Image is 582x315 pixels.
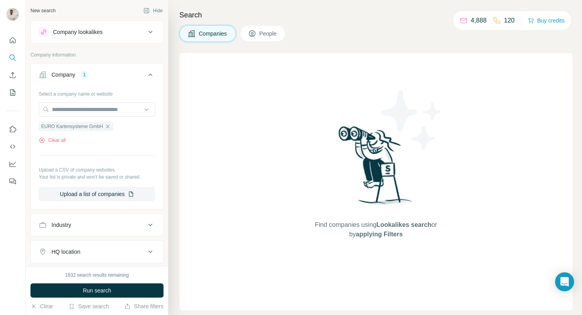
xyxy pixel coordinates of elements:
div: HQ location [51,248,80,256]
button: My lists [6,85,19,100]
img: Surfe Illustration - Stars [376,85,447,156]
button: Save search [68,302,109,310]
span: Run search [83,287,111,294]
span: Find companies using or by [312,220,439,239]
button: Share filters [124,302,164,310]
button: Company lookalikes [31,23,163,41]
button: Industry [31,215,163,234]
p: Your list is private and won't be saved or shared. [39,174,155,181]
span: Companies [199,30,228,38]
button: Clear [30,302,53,310]
p: 120 [504,16,515,25]
div: Company lookalikes [53,28,103,36]
span: EURO Kartensysteme GmbH [41,123,103,130]
div: Industry [51,221,71,229]
img: Surfe Illustration - Woman searching with binoculars [335,124,417,212]
button: Use Surfe on LinkedIn [6,122,19,136]
button: Run search [30,283,164,298]
div: Select a company name or website [39,87,155,98]
div: Company [51,71,75,79]
button: Hide [138,5,168,17]
button: Upload a list of companies [39,187,155,201]
div: 1632 search results remaining [65,272,129,279]
span: Lookalikes search [377,221,432,228]
span: People [259,30,278,38]
button: Enrich CSV [6,68,19,82]
button: Buy credits [528,15,565,26]
span: applying Filters [356,231,403,238]
button: Feedback [6,174,19,189]
button: Quick start [6,33,19,47]
h4: Search [179,9,572,21]
button: Company1 [31,65,163,87]
p: 4,888 [471,16,487,25]
button: HQ location [31,242,163,261]
button: Use Surfe API [6,140,19,154]
button: Dashboard [6,157,19,171]
p: Company information [30,51,164,58]
div: 1 [80,71,89,78]
div: New search [30,7,55,14]
button: Clear all [39,137,66,144]
img: Avatar [6,8,19,21]
p: Upload a CSV of company websites. [39,166,155,174]
button: Search [6,51,19,65]
div: Open Intercom Messenger [555,272,574,291]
